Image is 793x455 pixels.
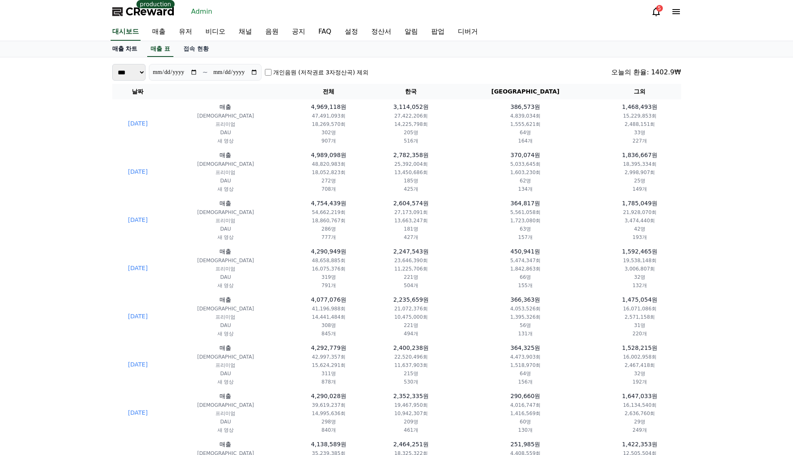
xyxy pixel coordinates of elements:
td: [DATE] [112,340,164,389]
p: 16,071,086회 [602,305,677,312]
p: 5,474,347회 [456,257,595,264]
p: DAU [167,370,284,377]
p: 221명 [373,322,449,329]
p: 15,624,291회 [291,362,366,369]
p: 매출 [167,151,284,159]
p: 10,942,307회 [373,410,449,417]
p: 32명 [602,274,677,280]
p: [DEMOGRAPHIC_DATA] [167,402,284,408]
td: [DATE] [112,292,164,340]
span: Home [21,276,36,283]
p: 227개 [602,138,677,144]
p: 1,592,465원 [602,247,677,256]
p: 181명 [373,226,449,232]
a: FAQ [312,23,338,41]
a: 유저 [172,23,199,41]
p: 1,475,054원 [602,295,677,304]
p: ~ [203,67,208,77]
p: 4,473,903회 [456,354,595,360]
td: [DATE] [112,244,164,292]
p: 18,860,767회 [291,217,366,224]
p: 2,352,335원 [373,392,449,400]
p: 프리미엄 [167,266,284,272]
p: 1,555,621회 [456,121,595,128]
a: 매출 표 [147,41,173,57]
p: 54,662,219회 [291,209,366,216]
p: 64명 [456,370,595,377]
p: 10,475,000회 [373,314,449,320]
p: 5,033,645회 [456,161,595,167]
p: 13,450,686회 [373,169,449,176]
a: Admin [188,5,216,18]
a: 대시보드 [111,23,141,41]
p: 164개 [456,138,595,144]
p: [DEMOGRAPHIC_DATA] [167,257,284,264]
p: 프리미엄 [167,169,284,176]
p: 4,754,439원 [291,199,366,207]
p: 1,842,863회 [456,266,595,272]
p: 370,074원 [456,151,595,159]
p: 386,573원 [456,103,595,111]
a: 매출 [146,23,172,41]
p: 18,052,823회 [291,169,366,176]
p: 새 영상 [167,427,284,433]
p: 494개 [373,330,449,337]
p: 193개 [602,234,677,241]
p: 366,363원 [456,295,595,304]
a: 접속 현황 [177,41,215,57]
a: 설정 [338,23,365,41]
p: 364,817원 [456,199,595,207]
p: [DEMOGRAPHIC_DATA] [167,354,284,360]
p: 프리미엄 [167,217,284,224]
p: 1,785,049원 [602,199,677,207]
p: 504개 [373,282,449,289]
p: 1,468,493원 [602,103,677,111]
th: 그외 [598,84,681,99]
p: 708개 [291,186,366,192]
p: 149개 [602,186,677,192]
th: 전체 [287,84,370,99]
a: 팝업 [425,23,451,41]
p: 2,782,358원 [373,151,449,159]
p: 32명 [602,370,677,377]
p: 272명 [291,177,366,184]
p: 450,941원 [456,247,595,256]
p: 매출 [167,199,284,207]
p: 791개 [291,282,366,289]
label: 개인음원 (저작권료 3자정산곡) 제외 [273,68,368,76]
p: 157개 [456,234,595,241]
a: Home [2,263,55,284]
p: 47,491,093회 [291,113,366,119]
p: DAU [167,322,284,329]
p: 프리미엄 [167,362,284,369]
p: 매출 [167,440,284,448]
p: 4,016,747회 [456,402,595,408]
p: 19,538,148회 [602,257,677,264]
p: DAU [167,274,284,280]
p: 249개 [602,427,677,433]
p: 62명 [456,177,595,184]
p: 2,604,574원 [373,199,449,207]
p: 27,173,091회 [373,209,449,216]
p: 2,571,158회 [602,314,677,320]
p: 매출 [167,103,284,111]
a: CReward [112,5,175,18]
p: 1,518,970회 [456,362,595,369]
p: 4,989,098원 [291,151,366,159]
p: 2,467,418회 [602,362,677,369]
p: 205명 [373,129,449,136]
th: 한국 [370,84,452,99]
p: 2,400,238원 [373,344,449,352]
p: 155개 [456,282,595,289]
p: 298명 [291,418,366,425]
p: 209명 [373,418,449,425]
p: 290,660원 [456,392,595,400]
p: 156개 [456,379,595,385]
p: 4,839,034회 [456,113,595,119]
a: 5 [651,7,661,17]
p: 1,723,080회 [456,217,595,224]
p: 840개 [291,427,366,433]
p: 15,229,853회 [602,113,677,119]
p: 185명 [373,177,449,184]
p: 2,488,151회 [602,121,677,128]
